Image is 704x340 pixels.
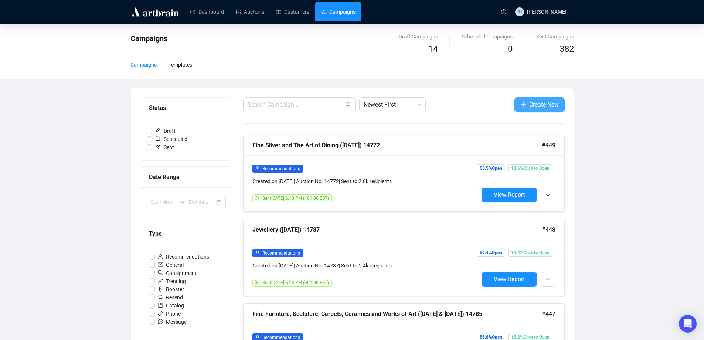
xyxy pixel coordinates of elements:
div: Draft Campaigns [399,33,438,41]
span: user [158,254,163,259]
span: KM [517,9,523,15]
span: 14 [428,44,438,54]
span: down [546,193,550,198]
span: phone [158,311,163,316]
a: Customers [276,2,309,21]
span: Newest First [364,98,421,112]
span: #447 [542,309,555,319]
span: View Report [494,191,525,198]
span: Recommendations [262,250,300,256]
span: Sent [152,143,177,151]
input: Start date [150,198,177,206]
a: Auctions [236,2,264,21]
button: View Report [482,188,537,202]
div: Fine Furniture, Sculpture, Carpets, Ceramics and Works of Art ([DATE] & [DATE]) 14785 [252,309,542,319]
span: 14.4% Click to Open [508,249,552,257]
div: Scheduled Campaigns [462,33,513,41]
span: send [255,196,260,200]
input: End date [188,198,215,206]
span: #449 [542,141,555,150]
span: plus [520,101,526,107]
span: Campaigns [130,34,167,43]
button: View Report [482,272,537,287]
span: Create New [529,100,559,109]
div: Templates [169,61,192,69]
div: Created on [DATE] | Auction No. 14772 | Sent to 2.8k recipients [252,177,479,185]
a: Campaigns [321,2,356,21]
span: rocket [158,286,163,292]
div: Open Intercom Messenger [679,315,697,333]
a: Jewellery ([DATE]) 14787#448userRecommendationsCreated on [DATE]| Auction No. 14787| Sent to 1.4k... [243,219,565,296]
a: Fine Silver and The Art of Dining ([DATE]) 14772#449userRecommendationsCreated on [DATE]| Auction... [243,135,565,212]
button: Create New [514,97,565,112]
div: Status [149,103,223,112]
span: General [155,261,187,269]
span: 12.6% Click to Open [508,164,552,172]
span: View Report [494,276,525,283]
span: Draft [152,127,178,135]
div: Jewellery ([DATE]) 14787 [252,225,542,234]
span: Phone [155,310,184,318]
div: Created on [DATE] | Auction No. 14787 | Sent to 1.4k recipients [252,262,479,270]
span: Booster [155,285,187,293]
input: Search Campaign... [248,100,344,109]
img: logo [130,6,180,18]
span: search [345,102,351,108]
span: to [180,199,186,205]
span: Catalog [155,302,187,310]
span: retweet [158,294,163,300]
div: Fine Silver and The Art of Dining ([DATE]) 14772 [252,141,542,150]
span: Consignment [155,269,200,277]
div: Type [149,229,223,238]
span: message [158,319,163,324]
span: #448 [542,225,555,234]
span: Recommendations [262,166,300,171]
a: Dashboard [190,2,224,21]
div: Campaigns [130,61,157,69]
span: Recommendations [155,253,212,261]
span: search [158,270,163,275]
span: Sent [DATE] 6:18 PM (+01:00 BST) [262,280,329,285]
div: Date Range [149,172,223,182]
span: Message [155,318,190,326]
span: user [255,250,260,255]
span: swap-right [180,199,186,205]
span: [PERSON_NAME] [527,9,567,15]
span: user [255,166,260,171]
span: user [255,335,260,339]
span: 382 [560,44,574,54]
span: mail [158,262,163,267]
span: rise [158,278,163,283]
span: down [546,277,550,282]
span: 59.4% Open [477,249,505,257]
span: Scheduled [152,135,190,143]
span: Sent [DATE] 6:18 PM (+01:00 BST) [262,196,329,201]
span: 55.5% Open [477,164,505,172]
span: 0 [508,44,513,54]
span: Trending [155,277,189,285]
span: question-circle [501,9,506,14]
span: Resend [155,293,186,302]
div: Sent Campaigns [536,33,574,41]
span: book [158,303,163,308]
span: send [255,280,260,285]
span: Recommendations [262,335,300,340]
